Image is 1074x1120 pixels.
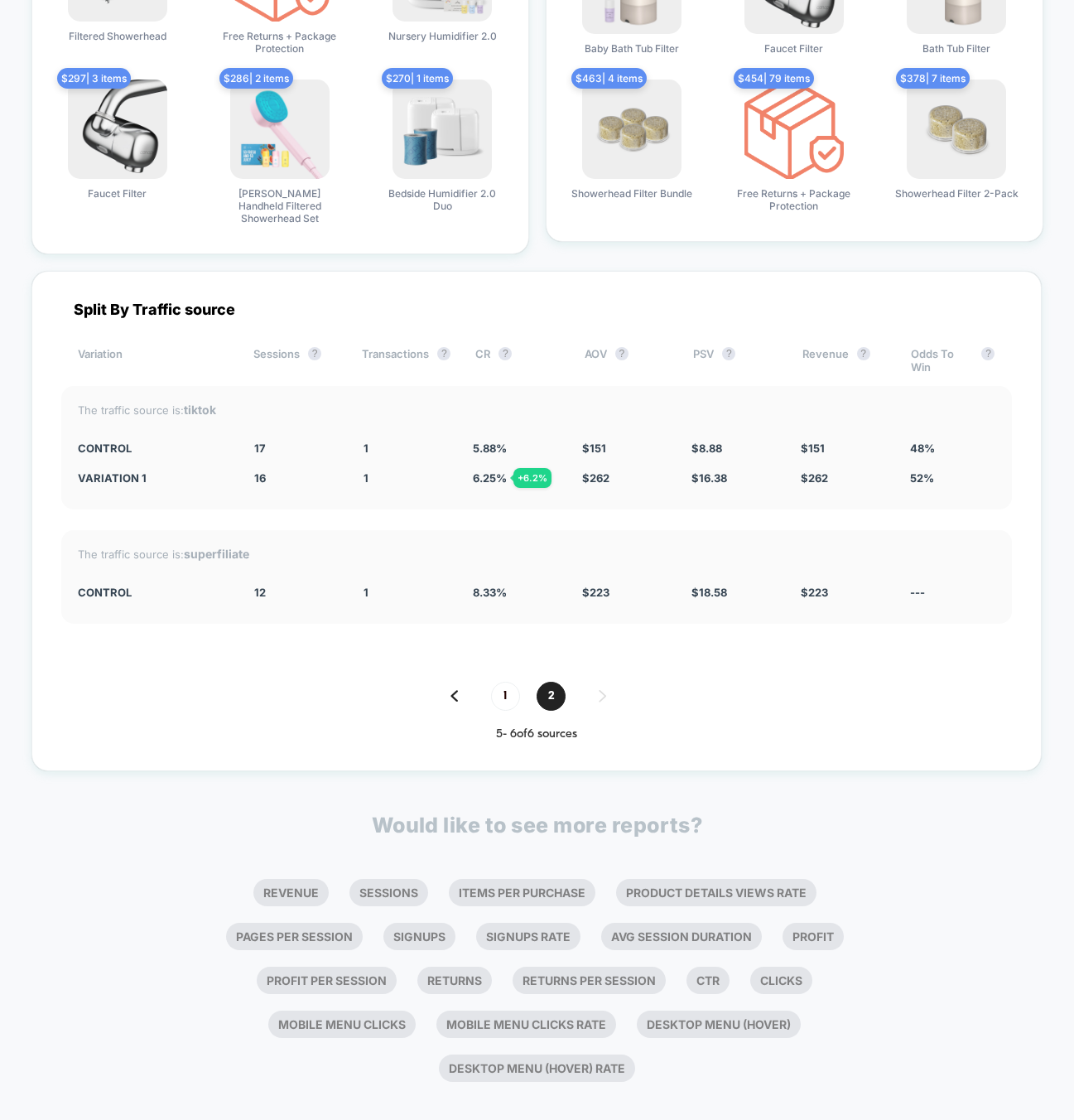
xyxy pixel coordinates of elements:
[571,68,647,89] span: $ 463 | 4 items
[475,347,559,374] div: CR
[253,879,329,906] li: Revenue
[691,586,727,599] span: $ 18.58
[69,30,166,42] span: Filtered Showerhead
[734,68,814,89] span: $ 454 | 79 items
[254,442,266,455] span: 17
[513,967,666,994] li: Returns Per Session
[498,347,512,360] button: ?
[78,471,230,485] div: Variation 1
[910,586,995,599] div: ---
[910,471,995,485] div: 52%
[571,187,692,200] span: Showerhead Filter Bundle
[691,471,727,485] span: $ 16.38
[184,403,216,417] strong: tiktok
[450,690,458,702] img: pagination back
[439,1055,635,1082] li: Desktop Menu (hover) Rate
[582,442,606,455] span: $ 151
[218,30,342,55] span: Free Returns + Package Protection
[383,923,455,950] li: Signups
[981,347,995,360] button: ?
[801,471,828,485] span: $ 262
[254,586,266,599] span: 12
[732,187,856,212] span: Free Returns + Package Protection
[895,187,1019,200] span: Showerhead Filter 2-Pack
[184,547,249,561] strong: superfiliate
[393,80,492,179] img: produt
[253,347,337,374] div: Sessions
[61,727,1012,741] div: 5 - 6 of 6 sources
[78,586,230,599] div: CONTROL
[513,468,551,488] div: + 6.2 %
[230,80,330,179] img: produt
[61,301,1012,318] div: Split By Traffic source
[380,187,504,212] span: Bedside Humidifier 2.0 Duo
[437,347,450,360] button: ?
[78,442,230,455] div: CONTROL
[722,347,735,360] button: ?
[254,471,266,485] span: 16
[744,80,844,179] img: produt
[693,347,777,374] div: PSV
[218,187,342,224] span: [PERSON_NAME] Handheld Filtered Showerhead Set
[372,813,703,838] p: Would like to see more reports?
[364,442,368,455] span: 1
[585,42,679,55] span: Baby Bath Tub Filter
[911,347,995,374] div: Odds To Win
[349,879,428,906] li: Sessions
[582,586,609,599] span: $ 223
[382,68,453,89] span: $ 270 | 1 items
[801,586,828,599] span: $ 223
[68,80,167,179] img: produt
[417,967,492,994] li: Returns
[764,42,823,55] span: Faucet Filter
[750,967,812,994] li: Clicks
[857,347,870,360] button: ?
[615,347,629,360] button: ?
[582,80,681,179] img: produt
[601,923,762,950] li: Avg Session Duration
[88,187,147,200] span: Faucet Filter
[802,347,886,374] div: Revenue
[78,547,995,561] div: The traffic source is:
[57,68,131,89] span: $ 297 | 3 items
[585,347,668,374] div: AOV
[473,471,507,485] span: 6.25 %
[616,879,816,906] li: Product Details Views Rate
[922,42,990,55] span: Bath Tub Filter
[686,967,730,994] li: Ctr
[219,68,293,89] span: $ 286 | 2 items
[308,347,321,360] button: ?
[257,967,397,994] li: Profit Per Session
[801,442,825,455] span: $ 151
[78,347,229,374] div: Variation
[476,923,580,950] li: Signups Rate
[78,403,995,417] div: The traffic source is:
[783,923,844,950] li: Profit
[436,1011,616,1038] li: Mobile Menu Clicks Rate
[364,471,368,485] span: 1
[907,80,1006,179] img: produt
[637,1011,801,1038] li: Desktop Menu (hover)
[364,586,368,599] span: 1
[388,30,497,42] span: Nursery Humidifier 2.0
[473,442,507,455] span: 5.88 %
[226,923,363,950] li: Pages Per Session
[268,1011,416,1038] li: Mobile Menu Clicks
[691,442,722,455] span: $ 8.88
[910,442,995,455] div: 48%
[537,682,566,711] span: 2
[896,68,970,89] span: $ 378 | 7 items
[582,471,609,485] span: $ 262
[491,682,520,711] span: 1
[473,586,507,599] span: 8.33 %
[449,879,595,906] li: Items Per Purchase
[362,347,450,374] div: Transactions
